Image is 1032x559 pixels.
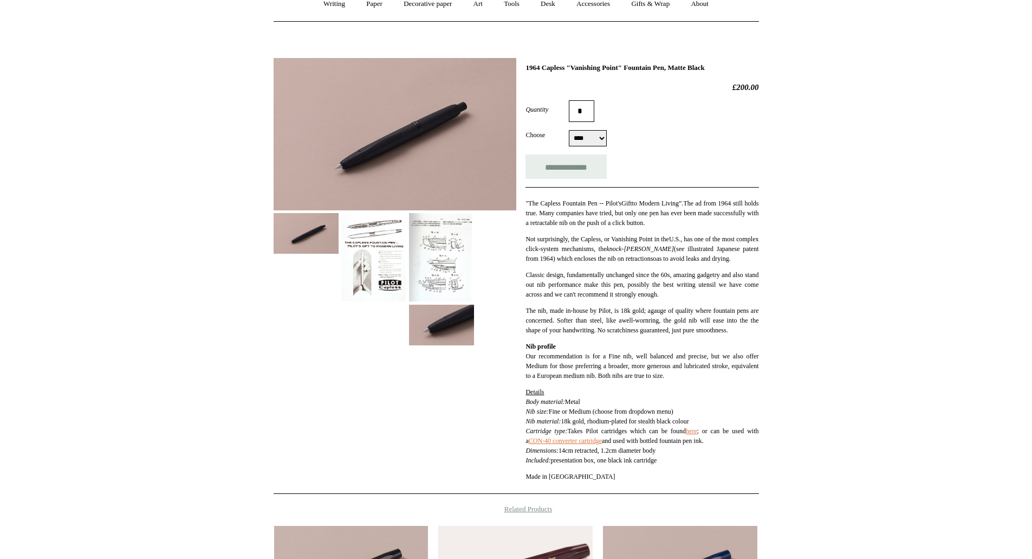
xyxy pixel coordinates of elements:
em: Cartridge type: [525,427,567,435]
span: Not surprisingly, the Capless, or Vanishing Point in the [525,235,668,243]
span: Gift [621,200,632,207]
em: Nib material: [525,417,561,425]
a: here [686,427,697,435]
span: "The Capless Fountain Pen -- Pilot's [525,200,621,207]
span: U.S [669,235,679,243]
span: as to avoid leaks and drying. [656,255,730,262]
h1: 1964 Capless "Vanishing Point" Fountain Pen, Matte Black [525,63,758,72]
img: 1964 Capless "Vanishing Point" Fountain Pen, Matte Black [409,213,474,302]
span: Our recommendation is for a Fine nib, well balanced and precise, but we also offer Medium for tho... [525,343,758,380]
label: Quantity [525,105,569,114]
b: Nib profile [525,343,555,350]
span: 14cm retracted, 1.2cm diameter body [559,447,655,454]
span: so [651,255,657,262]
em: Included: [525,457,550,464]
span: Takes Pilot cartridges which can be found ; or can be used with a and used with bottled fountain ... [525,427,758,445]
img: 1964 Capless "Vanishing Point" Fountain Pen, Matte Black [274,58,516,210]
span: d; a [641,307,651,314]
img: 1964 Capless "Vanishing Point" Fountain Pen, Matte Black [409,305,474,345]
span: ., has one of the most complex click-system mechanisms, the (see illustrated Japanese patent from... [525,235,758,262]
i: knock-[PERSON_NAME] [606,245,674,253]
label: Choose [525,130,569,140]
span: to Modern Living”. [632,200,684,207]
p: Classic design, fundamentally unchanged since the 60s, amazing gadgetry and also stand out nib pe... [525,270,758,299]
a: CON-40 converter cartridge [529,437,602,445]
p: Metal Fine or Medium (choose from dropdown menu) 18k gold, rhodium-plated for stealth black colou... [525,387,758,465]
span: he ad from 1964 still holds true. Many companies have tried, but only one pen has ever been made ... [525,200,758,227]
em: Body material: [525,398,564,406]
h2: £200.00 [525,82,758,92]
span: Details [525,388,544,396]
p: Made in [GEOGRAPHIC_DATA] [525,472,758,481]
span: well-worn [622,317,648,324]
img: 1964 Capless "Vanishing Point" Fountain Pen, Matte Black [274,213,339,254]
img: 1964 Capless "Vanishing Point" Fountain Pen, Matte Black [341,213,406,303]
span: The nib, made in-house by Pilot, is 18k gol [525,307,640,314]
span: T [683,200,687,207]
h4: Related Products [245,505,787,513]
em: Nib size: [525,408,548,415]
em: Dimensions: [525,447,559,454]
